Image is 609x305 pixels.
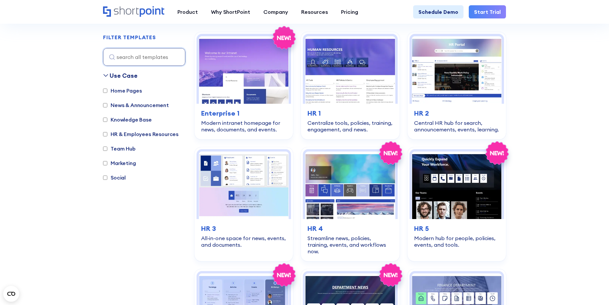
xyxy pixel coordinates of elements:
a: Schedule Demo [413,5,463,18]
a: Resources [295,5,334,18]
h3: HR 1 [307,108,393,118]
a: Pricing [334,5,365,18]
img: Enterprise 1 – SharePoint Homepage Design: Modern intranet homepage for news, documents, and events. [199,36,289,104]
iframe: Chat Widget [576,273,609,305]
h3: HR 5 [414,224,499,234]
input: Team Hub [103,147,107,151]
input: Social [103,176,107,180]
a: HR 3 – HR Intranet Template: All‑in‑one space for news, events, and documents.HR 3All‑in‑one spac... [195,147,293,261]
div: Product [177,8,198,16]
div: Modern intranet homepage for news, documents, and events. [201,120,286,133]
input: News & Announcement [103,103,107,107]
div: Streamline news, policies, training, events, and workflows now. [307,235,393,255]
img: HR 5 – Human Resource Template: Modern hub for people, policies, events, and tools. [412,152,502,219]
a: Enterprise 1 – SharePoint Homepage Design: Modern intranet homepage for news, documents, and even... [195,32,293,139]
a: Why ShortPoint [204,5,257,18]
a: Company [257,5,295,18]
input: search all templates [103,48,185,66]
div: Resources [301,8,328,16]
h3: HR 4 [307,224,393,234]
div: Pricing [341,8,358,16]
a: HR 5 – Human Resource Template: Modern hub for people, policies, events, and tools.HR 5Modern hub... [408,147,506,261]
label: Marketing [103,159,136,167]
img: HR 3 – HR Intranet Template: All‑in‑one space for news, events, and documents. [199,152,289,219]
h3: HR 2 [414,108,499,118]
a: Start Trial [469,5,506,18]
div: Centralize tools, policies, training, engagement, and news. [307,120,393,133]
label: Knowledge Base [103,116,152,124]
input: Marketing [103,161,107,165]
a: HR 1 – Human Resources Template: Centralize tools, policies, training, engagement, and news.HR 1C... [301,32,399,139]
h3: HR 3 [201,224,286,234]
div: Why ShortPoint [211,8,250,16]
label: HR & Employees Resources [103,130,178,138]
label: Home Pages [103,87,142,95]
div: Use Case [110,71,138,80]
input: HR & Employees Resources [103,132,107,136]
button: Open CMP widget [3,286,19,302]
label: News & Announcement [103,101,169,109]
a: HR 4 – SharePoint HR Intranet Template: Streamline news, policies, training, events, and workflow... [301,147,399,261]
div: Modern hub for people, policies, events, and tools. [414,235,499,248]
h3: Enterprise 1 [201,108,286,118]
input: Home Pages [103,89,107,93]
label: Team Hub [103,145,136,152]
img: HR 1 – Human Resources Template: Centralize tools, policies, training, engagement, and news. [305,36,395,104]
div: All‑in‑one space for news, events, and documents. [201,235,286,248]
a: Product [171,5,204,18]
input: Knowledge Base [103,118,107,122]
a: Home [103,6,164,17]
h2: FILTER TEMPLATES [103,35,156,41]
div: Central HR hub for search, announcements, events, learning. [414,120,499,133]
div: Company [263,8,288,16]
a: HR 2 - HR Intranet Portal: Central HR hub for search, announcements, events, learning.HR 2Central... [408,32,506,139]
img: HR 2 - HR Intranet Portal: Central HR hub for search, announcements, events, learning. [412,36,502,104]
label: Social [103,174,126,181]
img: HR 4 – SharePoint HR Intranet Template: Streamline news, policies, training, events, and workflow... [305,152,395,219]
